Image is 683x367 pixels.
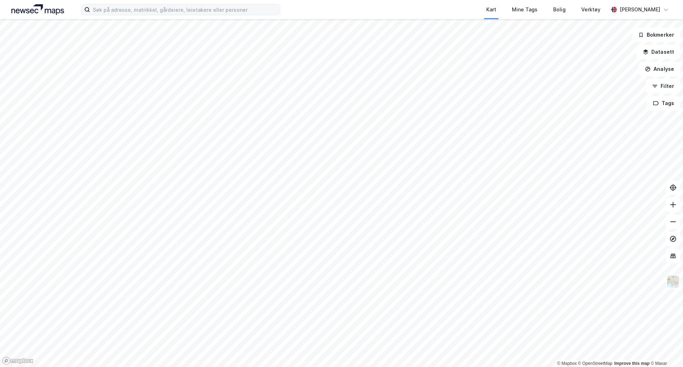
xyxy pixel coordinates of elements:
[512,5,538,14] div: Mine Tags
[578,361,613,366] a: OpenStreetMap
[614,361,650,366] a: Improve this map
[647,333,683,367] div: Kontrollprogram for chat
[486,5,496,14] div: Kart
[2,357,33,365] a: Mapbox homepage
[639,62,680,76] button: Analyse
[557,361,577,366] a: Mapbox
[90,4,280,15] input: Søk på adresse, matrikkel, gårdeiere, leietakere eller personer
[666,275,680,288] img: Z
[647,96,680,110] button: Tags
[11,4,64,15] img: logo.a4113a55bc3d86da70a041830d287a7e.svg
[581,5,600,14] div: Verktøy
[637,45,680,59] button: Datasett
[632,28,680,42] button: Bokmerker
[553,5,566,14] div: Bolig
[647,333,683,367] iframe: Chat Widget
[620,5,660,14] div: [PERSON_NAME]
[646,79,680,93] button: Filter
